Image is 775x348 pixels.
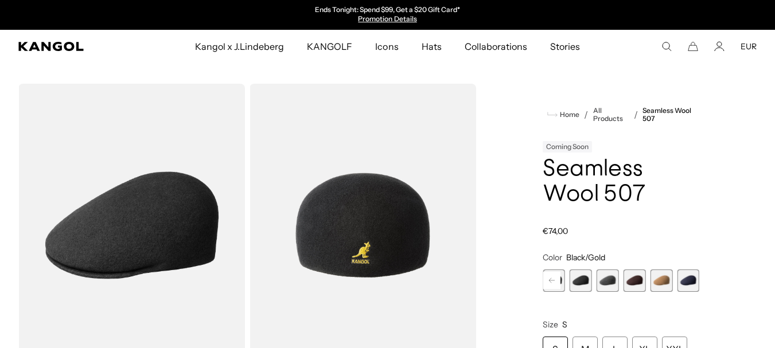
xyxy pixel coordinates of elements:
[597,269,619,292] div: 6 of 9
[422,30,442,63] span: Hats
[543,269,565,292] div: 4 of 9
[629,108,638,122] li: /
[315,6,460,15] p: Ends Tonight: Spend $99, Get a $20 Gift Card*
[195,30,285,63] span: Kangol x J.Lindeberg
[184,30,296,63] a: Kangol x J.Lindeberg
[270,6,506,24] div: 1 of 2
[741,41,757,52] button: EUR
[543,226,568,236] span: €74,00
[375,30,398,63] span: Icons
[539,30,591,63] a: Stories
[650,269,672,292] label: Wood
[543,269,565,292] label: Black/Gold
[624,269,646,292] label: Espresso
[566,252,605,263] span: Black/Gold
[562,319,567,330] span: S
[642,107,699,123] a: Seamless Wool 507
[543,141,592,153] div: Coming Soon
[364,30,410,63] a: Icons
[579,108,588,122] li: /
[307,30,352,63] span: KANGOLF
[661,41,672,52] summary: Search here
[677,269,699,292] div: 9 of 9
[270,6,506,24] slideshow-component: Announcement bar
[688,41,698,52] button: Cart
[570,269,592,292] label: Black
[677,269,699,292] label: Dark Blue
[597,269,619,292] label: Dark Flannel
[543,319,558,330] span: Size
[295,30,364,63] a: KANGOLF
[270,6,506,24] div: Announcement
[543,107,699,123] nav: breadcrumbs
[453,30,539,63] a: Collaborations
[558,111,579,119] span: Home
[714,41,725,52] a: Account
[410,30,453,63] a: Hats
[570,269,592,292] div: 5 of 9
[543,157,699,208] h1: Seamless Wool 507
[358,14,416,23] a: Promotion Details
[18,42,128,51] a: Kangol
[550,30,580,63] span: Stories
[650,269,672,292] div: 8 of 9
[543,252,562,263] span: Color
[547,110,579,120] a: Home
[624,269,646,292] div: 7 of 9
[593,107,629,123] a: All Products
[465,30,527,63] span: Collaborations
